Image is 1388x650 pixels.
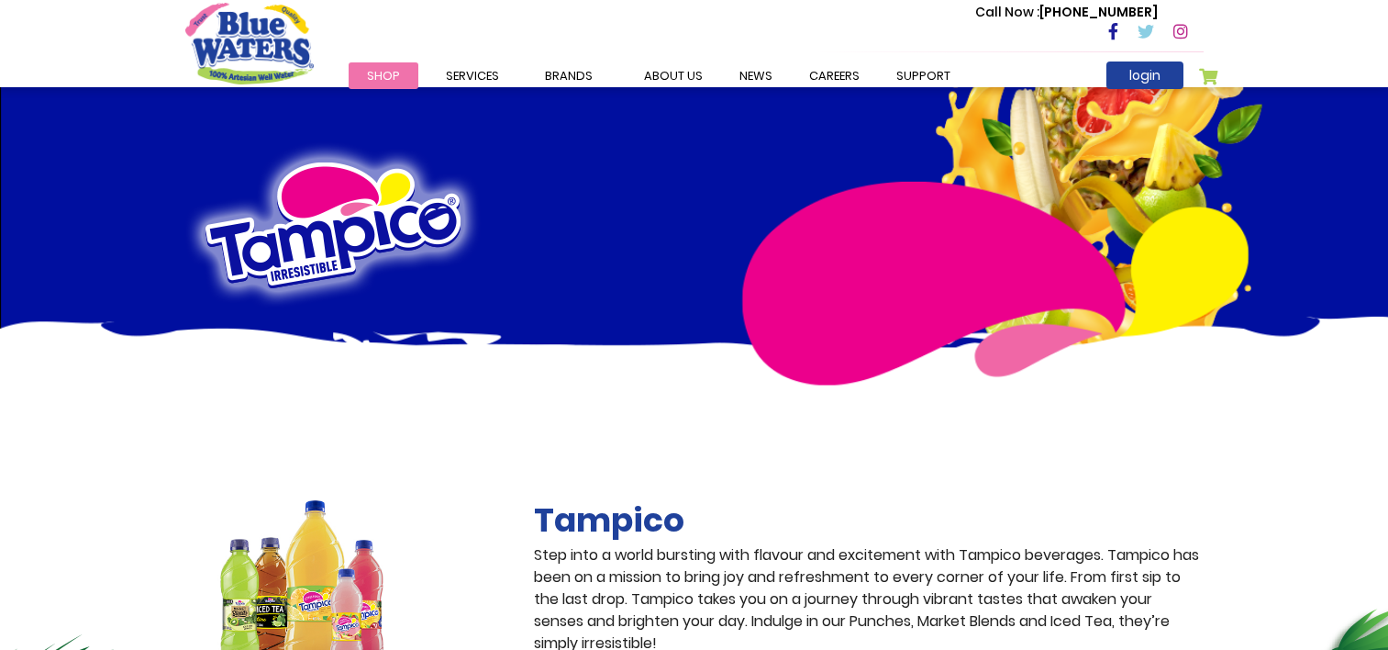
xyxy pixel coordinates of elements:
[367,67,400,84] span: Shop
[975,3,1158,22] p: [PHONE_NUMBER]
[721,62,791,89] a: News
[626,62,721,89] a: about us
[185,3,314,84] a: store logo
[446,67,499,84] span: Services
[878,62,969,89] a: support
[1106,62,1183,89] a: login
[975,3,1039,21] span: Call Now :
[791,62,878,89] a: careers
[534,500,1204,540] h2: Tampico
[545,67,593,84] span: Brands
